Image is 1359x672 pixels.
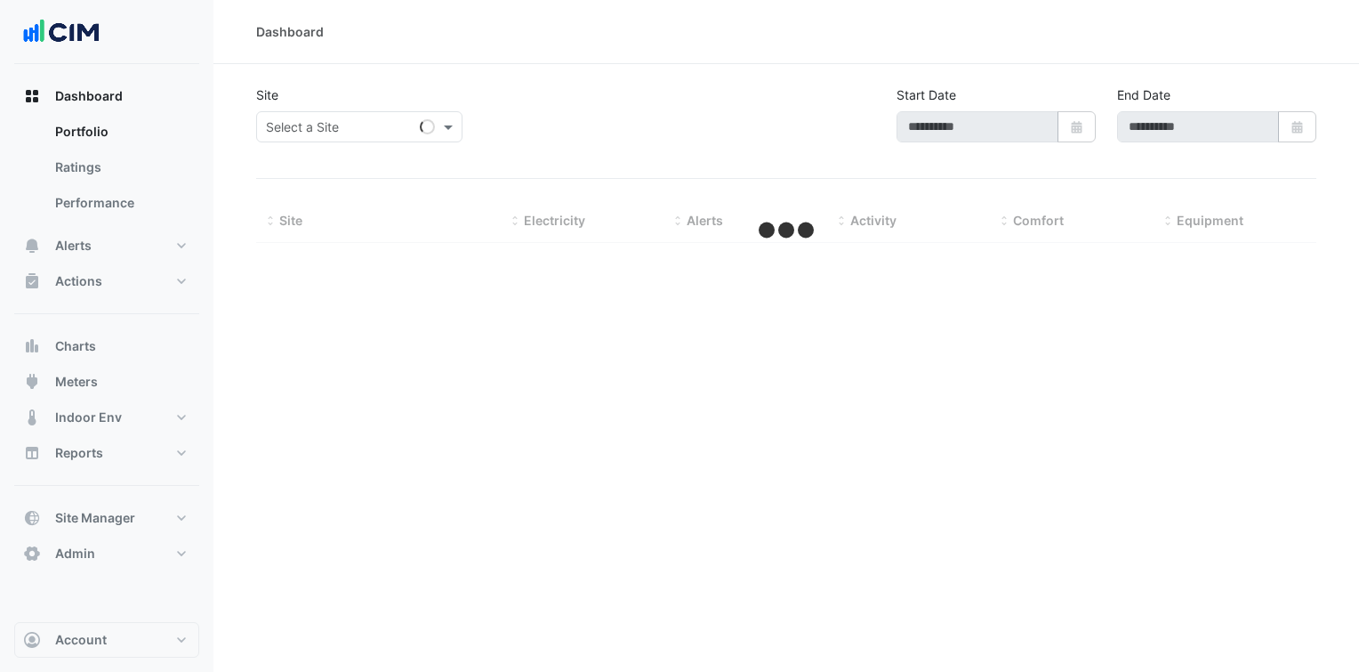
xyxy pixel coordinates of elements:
label: Site [256,85,278,104]
a: Portfolio [41,114,199,150]
app-icon: Charts [23,337,41,355]
button: Meters [14,364,199,400]
button: Reports [14,435,199,471]
img: Company Logo [21,14,101,50]
div: Dashboard [14,114,199,228]
app-icon: Alerts [23,237,41,255]
span: Indoor Env [55,409,122,426]
app-icon: Meters [23,373,41,391]
label: End Date [1117,85,1170,104]
span: Site Manager [55,509,135,527]
span: Charts [55,337,96,355]
app-icon: Actions [23,272,41,290]
span: Electricity [524,213,585,228]
span: Admin [55,545,95,563]
button: Actions [14,263,199,299]
app-icon: Site Manager [23,509,41,527]
span: Account [55,631,107,649]
span: Reports [55,444,103,462]
button: Indoor Env [14,400,199,435]
div: Dashboard [256,22,324,41]
button: Account [14,622,199,658]
span: Alerts [55,237,92,255]
span: Comfort [1013,213,1064,228]
button: Site Manager [14,500,199,536]
a: Ratings [41,150,199,185]
app-icon: Reports [23,444,41,462]
span: Site [279,213,302,228]
app-icon: Dashboard [23,87,41,105]
span: Alerts [687,213,723,228]
span: Meters [55,373,98,391]
button: Alerts [14,228,199,263]
button: Admin [14,536,199,571]
label: Start Date [897,85,956,104]
button: Dashboard [14,78,199,114]
span: Actions [55,272,102,290]
button: Charts [14,328,199,364]
span: Activity [850,213,897,228]
span: Dashboard [55,87,123,105]
app-icon: Admin [23,545,41,563]
span: Equipment [1177,213,1243,228]
app-icon: Indoor Env [23,409,41,426]
a: Performance [41,185,199,221]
